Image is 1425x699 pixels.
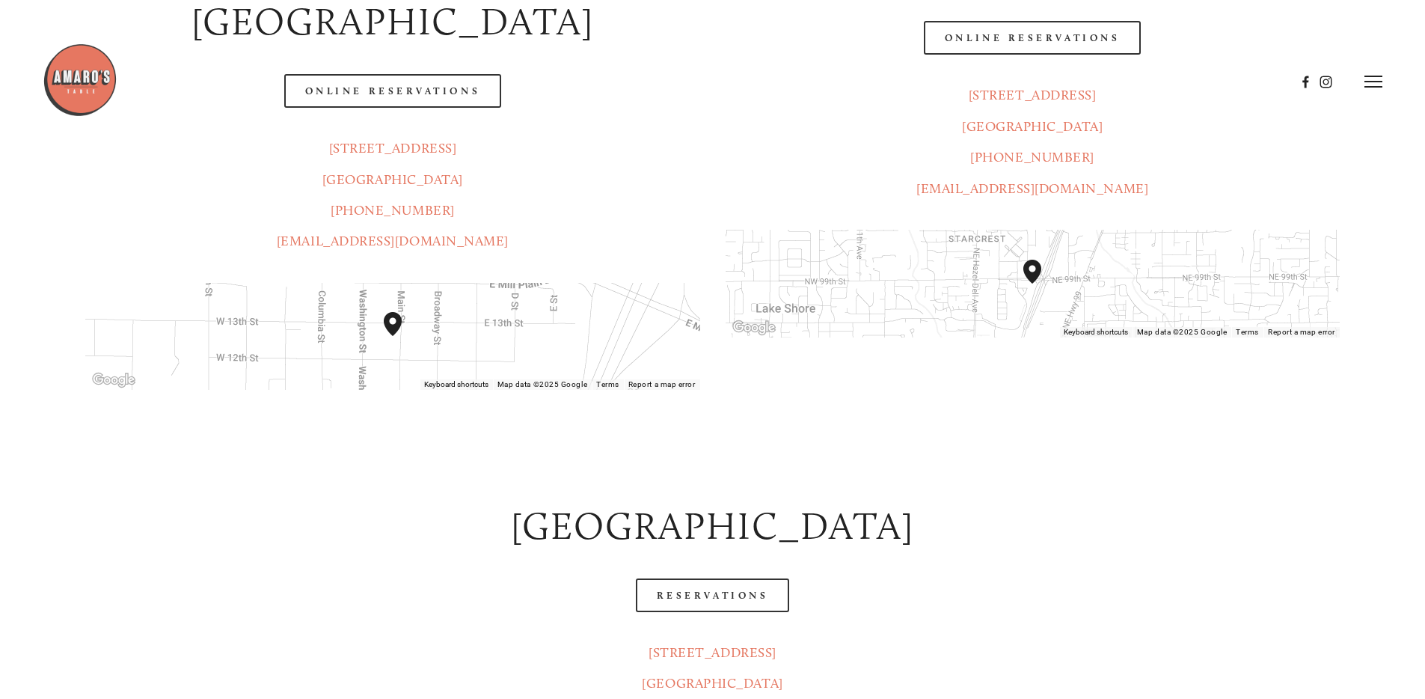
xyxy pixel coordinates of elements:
a: Terms [1236,328,1259,336]
img: Google [729,318,779,338]
a: [EMAIL_ADDRESS][DOMAIN_NAME] [277,233,509,249]
a: Open this area in Google Maps (opens a new window) [729,318,779,338]
h2: [GEOGRAPHIC_DATA] [85,500,1339,553]
button: Keyboard shortcuts [424,379,488,390]
a: Report a map error [628,380,696,388]
a: [GEOGRAPHIC_DATA] [322,171,463,188]
a: [EMAIL_ADDRESS][DOMAIN_NAME] [916,180,1148,197]
img: Amaro's Table [43,43,117,117]
span: Map data ©2025 Google [1137,328,1227,336]
a: Reservations [636,579,790,612]
a: Terms [596,380,619,388]
div: Amaro's Table 816 Northeast 98th Circle Vancouver, WA, 98665, United States [1023,260,1059,308]
a: Report a map error [1268,328,1335,336]
a: Open this area in Google Maps (opens a new window) [89,370,138,390]
img: Google [89,370,138,390]
div: Amaro's Table 1220 Main Street vancouver, United States [384,312,420,360]
button: Keyboard shortcuts [1064,327,1128,338]
a: [STREET_ADDRESS][GEOGRAPHIC_DATA] [642,644,782,692]
a: [PHONE_NUMBER] [331,202,455,219]
span: Map data ©2025 Google [497,380,587,388]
